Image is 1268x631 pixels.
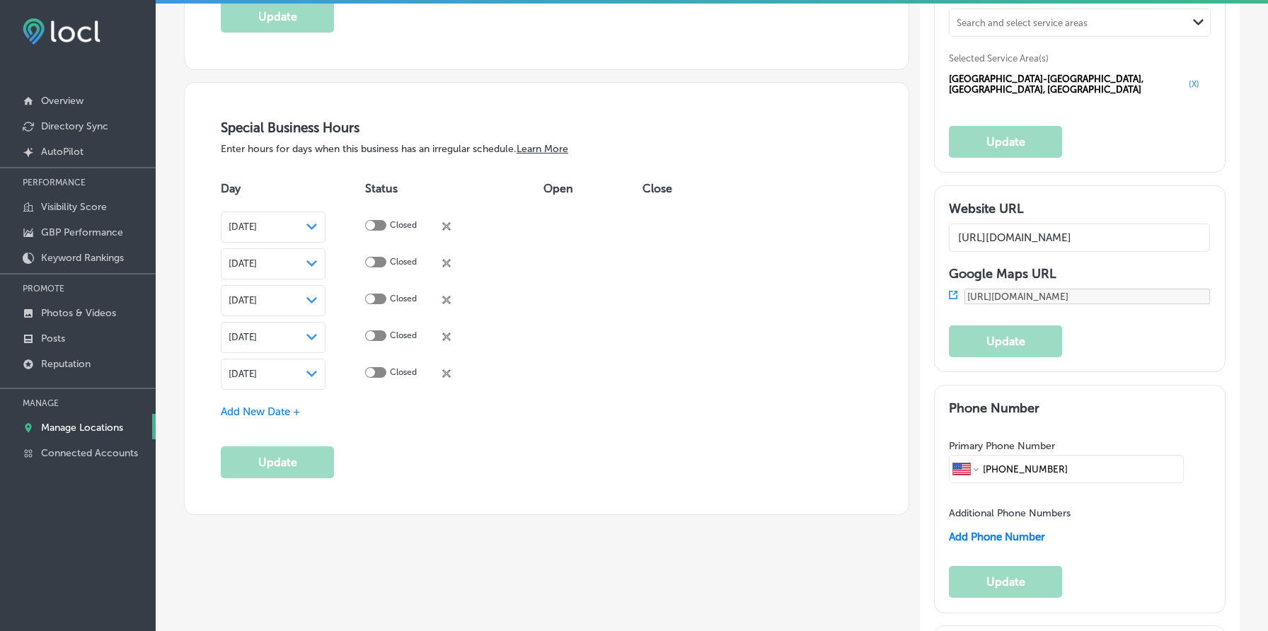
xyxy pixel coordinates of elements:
[41,146,83,158] p: AutoPilot
[41,307,116,319] p: Photos & Videos
[229,258,257,269] span: [DATE]
[949,74,1184,95] span: [GEOGRAPHIC_DATA]-[GEOGRAPHIC_DATA], [GEOGRAPHIC_DATA], [GEOGRAPHIC_DATA]
[517,143,568,155] a: Learn More
[949,53,1049,64] span: Selected Service Area(s)
[229,369,257,379] span: [DATE]
[543,169,642,209] th: Open
[949,126,1062,158] button: Update
[981,456,1180,482] input: Phone number
[221,1,334,33] button: Update
[949,566,1062,598] button: Update
[949,531,1045,543] span: Add Phone Number
[365,169,543,209] th: Status
[949,507,1071,519] label: Additional Phone Numbers
[41,201,107,213] p: Visibility Score
[1185,79,1204,90] button: (X)
[949,440,1055,452] label: Primary Phone Number
[221,169,365,209] th: Day
[390,330,417,344] p: Closed
[949,266,1210,282] h3: Google Maps URL
[642,169,709,209] th: Close
[949,400,1210,416] h3: Phone Number
[221,446,334,478] button: Update
[949,325,1062,357] button: Update
[41,422,123,434] p: Manage Locations
[949,201,1210,216] h3: Website URL
[229,295,257,306] span: [DATE]
[41,447,138,459] p: Connected Accounts
[390,220,417,233] p: Closed
[390,257,417,270] p: Closed
[41,120,108,132] p: Directory Sync
[41,252,124,264] p: Keyword Rankings
[221,143,872,155] p: Enter hours for days when this business has an irregular schedule.
[41,332,65,345] p: Posts
[41,358,91,370] p: Reputation
[957,17,1088,28] div: Search and select service areas
[41,226,123,238] p: GBP Performance
[949,224,1210,252] input: Add Location Website
[229,332,257,342] span: [DATE]
[229,221,257,232] span: [DATE]
[390,367,417,381] p: Closed
[221,405,300,418] span: Add New Date +
[390,294,417,307] p: Closed
[41,95,83,107] p: Overview
[221,120,872,136] h3: Special Business Hours
[23,18,100,45] img: fda3e92497d09a02dc62c9cd864e3231.png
